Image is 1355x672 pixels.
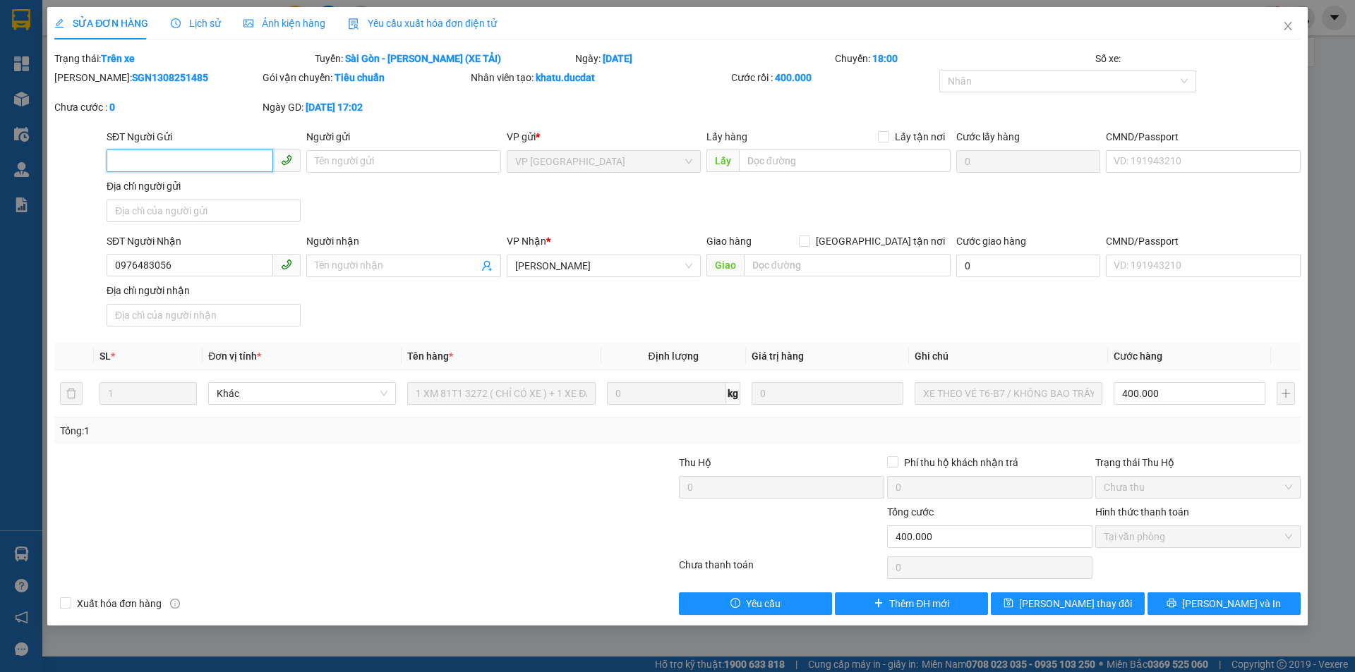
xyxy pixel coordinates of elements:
button: exclamation-circleYêu cầu [679,592,832,615]
button: plusThêm ĐH mới [835,592,988,615]
label: Cước giao hàng [956,236,1026,247]
input: 0 [752,382,903,405]
span: Đơn vị tính [208,350,261,362]
span: Cước hàng [1114,350,1162,362]
b: Trên xe [101,53,135,64]
b: 0 [109,102,115,113]
b: khatu.ducdat [536,72,595,83]
span: info-circle [170,599,180,609]
div: Chuyến: [833,51,1094,66]
div: CMND/Passport [1106,129,1300,145]
label: Hình thức thanh toán [1095,506,1189,518]
span: Định lượng [649,350,699,362]
span: save [1004,598,1013,609]
input: Ghi Chú [915,382,1102,405]
input: Cước lấy hàng [956,150,1100,173]
input: VD: Bàn, Ghế [407,382,595,405]
span: [GEOGRAPHIC_DATA] tận nơi [810,233,951,249]
div: Trạng thái Thu Hộ [1095,455,1301,470]
span: Phí thu hộ khách nhận trả [898,455,1024,470]
label: Cước lấy hàng [956,131,1020,142]
span: Thêm ĐH mới [889,596,949,611]
div: Nhân viên tạo: [471,70,728,85]
div: Địa chỉ người nhận [107,283,301,298]
th: Ghi chú [909,343,1108,370]
div: Địa chỉ người gửi [107,178,301,194]
div: Cước rồi : [731,70,937,85]
span: plus [874,598,884,609]
button: delete [60,382,83,405]
span: Giao hàng [706,236,752,247]
input: Địa chỉ của người nhận [107,304,301,326]
span: Thu Hộ [679,457,711,468]
span: close [1282,20,1294,32]
div: Trạng thái: [53,51,313,66]
span: user-add [481,260,493,271]
div: CMND/Passport [1106,233,1300,249]
b: 18:00 [872,53,898,64]
div: SĐT Người Gửi [107,129,301,145]
b: 400.000 [775,72,812,83]
span: Yêu cầu xuất hóa đơn điện tử [348,18,497,29]
b: Sài Gòn - [PERSON_NAME] (XE TẢI) [345,53,501,64]
span: [PERSON_NAME] thay đổi [1019,596,1132,611]
span: kg [726,382,740,405]
span: phone [281,154,292,166]
div: [PERSON_NAME]: [54,70,260,85]
span: Tổng cước [887,506,934,518]
span: VP Sài Gòn [515,151,692,172]
b: SGN1308251485 [132,72,208,83]
span: Lấy [706,149,739,172]
div: Chưa cước : [54,99,260,115]
div: Tuyến: [313,51,574,66]
span: VP Nhận [507,236,546,247]
img: icon [348,18,359,30]
span: Lấy hàng [706,131,747,142]
span: SL [100,350,111,362]
div: Số xe: [1094,51,1302,66]
span: printer [1167,598,1176,609]
span: Tên hàng [407,350,453,362]
span: Xuất hóa đơn hàng [71,596,167,611]
span: Chưa thu [1104,477,1292,498]
button: plus [1277,382,1295,405]
span: Ảnh kiện hàng [243,18,325,29]
div: Người gửi [306,129,500,145]
span: [PERSON_NAME] và In [1182,596,1281,611]
span: Lấy tận nơi [889,129,951,145]
div: Tổng: 1 [60,423,523,439]
div: Gói vận chuyển: [263,70,468,85]
button: Close [1268,7,1308,47]
div: Chưa thanh toán [677,557,886,582]
div: Ngày: [574,51,834,66]
span: Khác [217,383,387,404]
input: Cước giao hàng [956,255,1100,277]
span: picture [243,18,253,28]
span: exclamation-circle [730,598,740,609]
b: [DATE] 17:02 [306,102,363,113]
span: phone [281,259,292,270]
button: save[PERSON_NAME] thay đổi [991,592,1144,615]
span: SỬA ĐƠN HÀNG [54,18,148,29]
div: Ngày GD: [263,99,468,115]
b: Tiêu chuẩn [335,72,385,83]
span: Lê Đại Hành [515,255,692,276]
span: Yêu cầu [746,596,781,611]
div: SĐT Người Nhận [107,233,301,249]
input: Dọc đường [739,149,951,172]
input: Địa chỉ của người gửi [107,200,301,222]
input: Dọc đường [744,254,951,276]
span: edit [54,18,64,28]
button: printer[PERSON_NAME] và In [1148,592,1301,615]
span: Giao [706,254,744,276]
div: VP gửi [507,129,701,145]
b: [DATE] [603,53,632,64]
span: clock-circle [171,18,181,28]
span: Lịch sử [171,18,221,29]
span: Giá trị hàng [752,350,804,362]
span: Tại văn phòng [1104,526,1292,547]
div: Người nhận [306,233,500,249]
